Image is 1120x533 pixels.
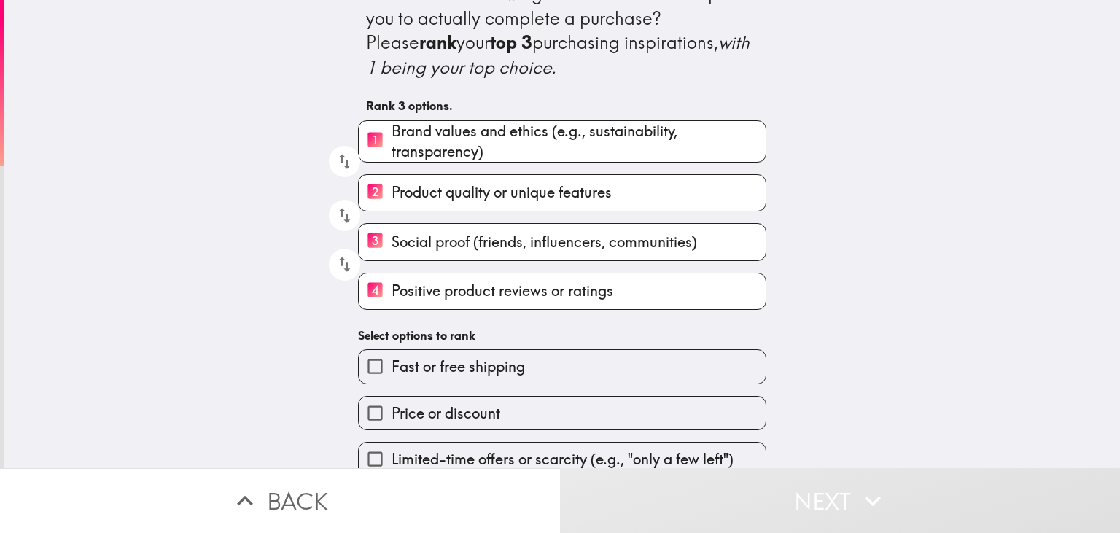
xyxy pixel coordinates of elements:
[392,403,500,424] span: Price or discount
[358,327,766,343] h6: Select options to rank
[359,397,766,429] button: Price or discount
[359,121,766,162] button: 1Brand values and ethics (e.g., sustainability, transparency)
[392,232,697,252] span: Social proof (friends, influencers, communities)
[366,98,758,114] h6: Rank 3 options.
[560,468,1120,533] button: Next
[392,449,734,470] span: Limited-time offers or scarcity (e.g., "only a few left")
[490,31,532,53] b: top 3
[392,121,766,162] span: Brand values and ethics (e.g., sustainability, transparency)
[359,175,766,211] button: 2Product quality or unique features
[359,443,766,475] button: Limited-time offers or scarcity (e.g., "only a few left")
[359,350,766,383] button: Fast or free shipping
[392,357,525,377] span: Fast or free shipping
[392,182,612,203] span: Product quality or unique features
[419,31,456,53] b: rank
[366,31,754,78] i: with 1 being your top choice.
[359,224,766,260] button: 3Social proof (friends, influencers, communities)
[392,281,613,301] span: Positive product reviews or ratings
[359,273,766,309] button: 4Positive product reviews or ratings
